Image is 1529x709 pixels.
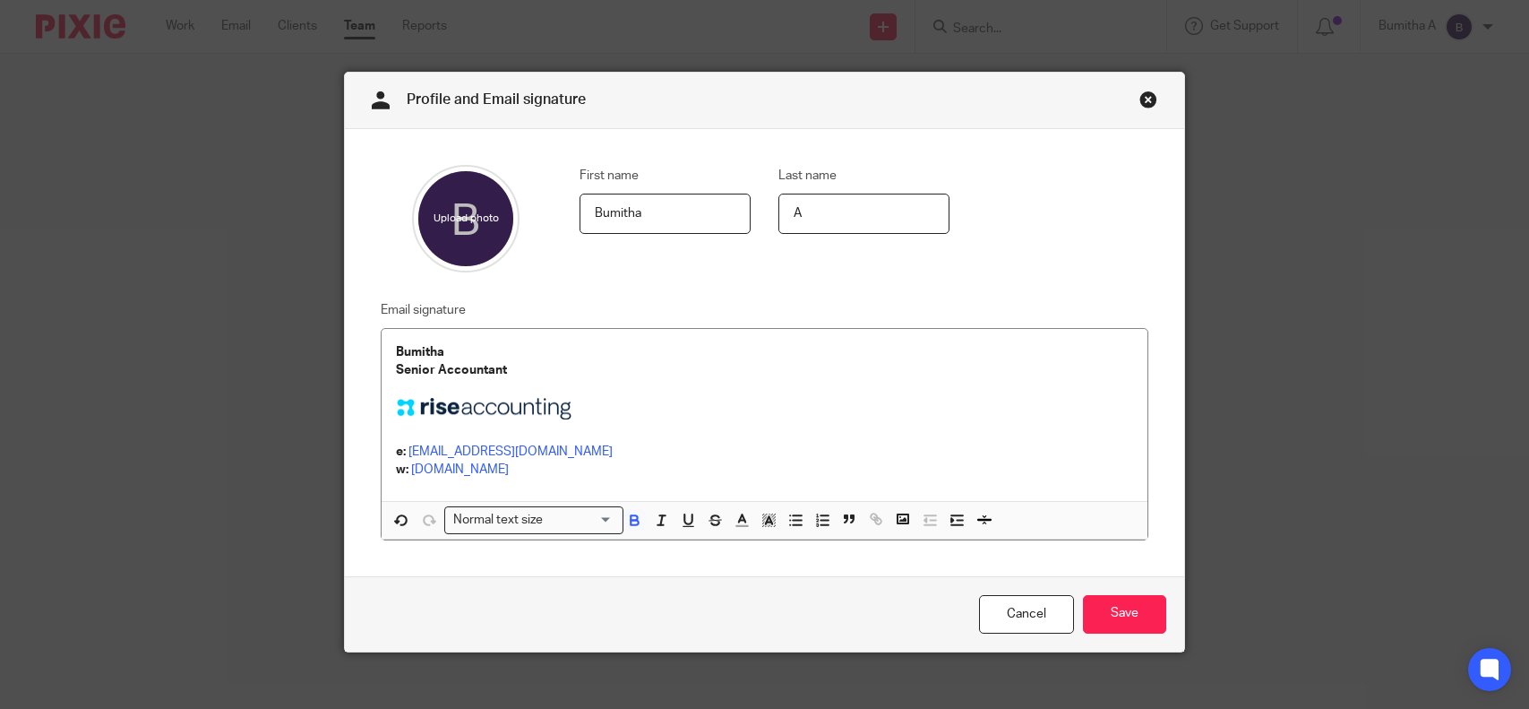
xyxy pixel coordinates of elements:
a: Cancel [979,595,1074,634]
label: Email signature [381,301,466,319]
strong: Bumitha [396,346,444,359]
strong: e: [396,445,406,458]
div: Search for option [444,506,623,534]
span: Profile and Email signature [407,92,586,107]
a: [EMAIL_ADDRESS][DOMAIN_NAME] [408,445,613,458]
strong: w: [396,463,408,476]
input: Save [1083,595,1166,634]
input: Search for option [548,511,613,530]
label: First name [580,167,639,185]
label: Last name [778,167,837,185]
strong: Senior Accountant [396,364,507,376]
span: Normal text size [449,511,546,530]
a: [DOMAIN_NAME] [411,463,509,476]
a: Close this dialog window [1139,91,1157,115]
img: Image [396,398,575,419]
